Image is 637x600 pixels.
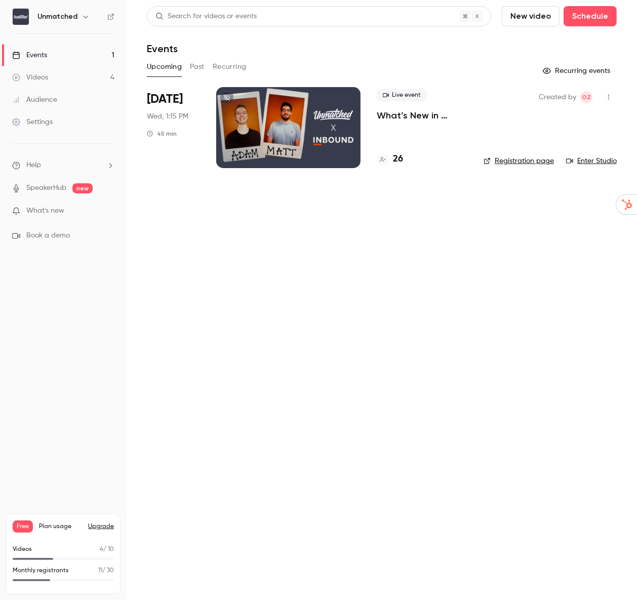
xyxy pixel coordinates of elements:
span: Free [13,521,33,533]
div: Audience [12,95,57,105]
span: 4 [100,546,103,552]
a: 26 [377,152,403,166]
span: Wed, 1:15 PM [147,111,188,122]
button: Upgrade [88,523,114,531]
p: Videos [13,545,32,554]
a: What’s New in HubSpot? INBOUND edition [377,109,467,122]
div: 45 min [147,130,177,138]
span: Ola Zych [580,91,592,103]
p: / 10 [100,545,114,554]
div: Search for videos or events [155,11,257,22]
span: What's new [26,206,64,216]
h1: Events [147,43,178,55]
a: Enter Studio [566,156,617,166]
span: Help [26,160,41,171]
span: Created by [539,91,576,103]
span: OZ [582,91,591,103]
button: Upcoming [147,59,182,75]
span: new [72,183,93,193]
button: Schedule [564,6,617,26]
div: Events [12,50,47,60]
button: Recurring [213,59,247,75]
h6: Unmatched [37,12,77,22]
h4: 26 [393,152,403,166]
button: Recurring events [538,63,617,79]
span: Book a demo [26,230,70,241]
div: Settings [12,117,53,127]
p: / 30 [98,566,114,575]
a: SpeakerHub [26,183,66,193]
button: Past [190,59,205,75]
div: Videos [12,72,48,83]
li: help-dropdown-opener [12,160,114,171]
a: Registration page [484,156,554,166]
span: Plan usage [39,523,82,531]
button: New video [502,6,560,26]
span: Live event [377,89,427,101]
span: [DATE] [147,91,183,107]
img: Unmatched [13,9,29,25]
span: 11 [98,568,102,574]
p: Monthly registrants [13,566,69,575]
div: Sep 10 Wed, 1:15 PM (Europe/London) [147,87,200,168]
